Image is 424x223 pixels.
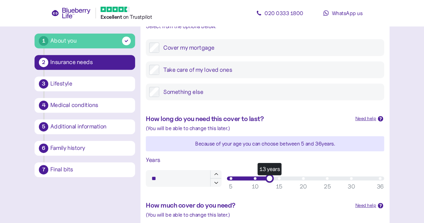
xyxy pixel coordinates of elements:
[159,65,381,75] label: Take care of my loved ones
[355,115,376,122] div: Need help
[313,6,373,20] a: WhatsApp us
[50,167,131,173] div: Final bits
[50,145,131,151] div: Family history
[123,13,152,20] span: on Trustpilot
[300,182,307,191] div: 20
[50,124,131,130] div: Additional information
[35,76,135,91] button: 3Lifestyle
[264,10,303,16] span: 020 0333 1800
[324,182,331,191] div: 25
[35,34,135,48] button: 1About you
[35,162,135,177] button: 7Final bits
[159,87,381,97] label: Something else
[39,58,48,67] div: 2
[35,119,135,134] button: 5Additional information
[229,182,233,191] div: 5
[35,55,135,70] button: 2Insurance needs
[50,102,131,108] div: Medical conditions
[39,79,48,89] div: 3
[39,165,48,174] div: 7
[348,182,355,191] div: 30
[252,182,259,191] div: 10
[146,211,384,219] div: (You will be able to change this later.)
[50,59,131,65] div: Insurance needs
[50,36,77,45] div: About you
[146,114,350,124] div: How long do you need this cover to last?
[39,144,48,153] div: 6
[276,182,283,191] div: 15
[50,81,131,87] div: Lifestyle
[146,124,384,132] div: (You will be able to change this later.)
[146,140,384,148] div: Because of your age you can choose between 5 and 36 years.
[35,141,135,156] button: 6Family history
[377,182,384,191] div: 36
[35,98,135,113] button: 4Medical conditions
[146,22,384,31] div: Select from the options below.
[146,200,350,211] div: How much cover do you need?
[355,202,376,209] div: Need help
[101,14,123,20] span: Excellent ️
[146,155,384,165] div: Years
[39,122,48,131] div: 5
[331,10,362,16] span: WhatsApp us
[39,101,48,110] div: 4
[159,43,381,53] label: Cover my mortgage
[250,6,310,20] a: 020 0333 1800
[39,36,48,46] div: 1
